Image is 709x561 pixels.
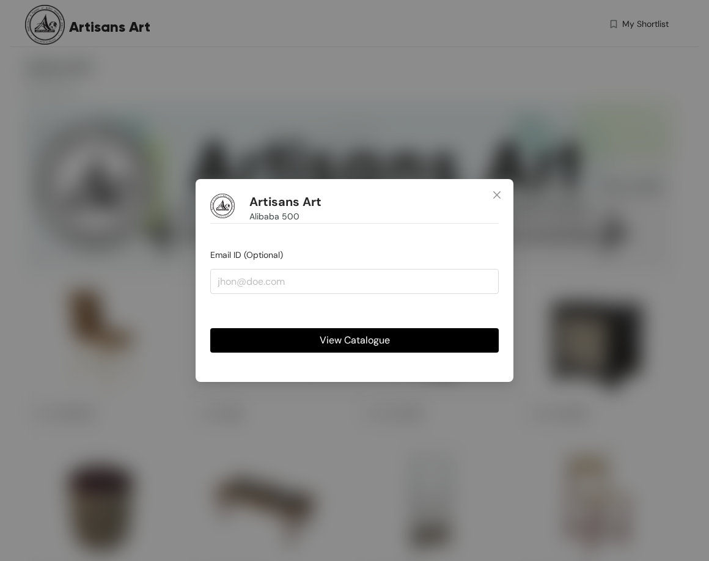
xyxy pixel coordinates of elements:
span: View Catalogue [320,332,390,348]
input: jhon@doe.com [210,269,499,293]
span: close [492,190,502,200]
span: Email ID (Optional) [210,249,283,260]
h1: Artisans Art [249,194,321,210]
span: Alibaba 500 [249,210,299,223]
button: View Catalogue [210,328,499,353]
img: Buyer Portal [210,194,235,218]
button: Close [480,179,513,212]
